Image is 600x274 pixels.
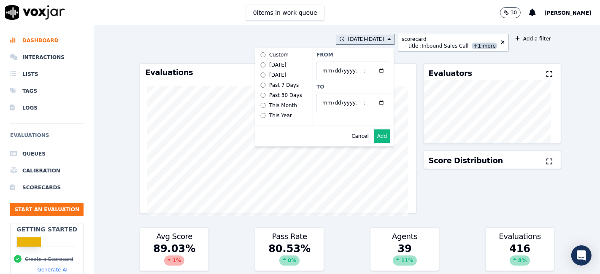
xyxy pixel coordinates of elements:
a: Interactions [10,49,84,66]
div: title : Inbound Sales Call [408,43,497,49]
h3: Agents [376,233,434,240]
button: 30 [500,7,529,18]
button: Add [374,129,390,143]
a: Logs [10,99,84,116]
h3: Evaluations [145,69,411,76]
button: Cancel [351,133,369,140]
div: 39 [370,242,439,271]
button: scorecard title :Inbound Sales Call +1 more [398,34,508,51]
img: voxjar logo [5,5,65,20]
div: [DATE] [269,72,286,78]
span: [PERSON_NAME] [544,10,592,16]
div: 80.53 % [255,242,324,271]
a: Lists [10,66,84,83]
div: Custom [269,51,289,58]
span: +1 more [472,43,497,49]
input: This Month [260,103,266,108]
input: Past 30 Days [260,93,266,98]
h3: Pass Rate [260,233,319,240]
div: 8 % [510,255,530,266]
div: Past 7 Days [269,82,299,89]
h3: Evaluations [491,233,549,240]
button: [PERSON_NAME] [544,8,600,18]
a: Calibration [10,162,84,179]
label: From [316,51,390,58]
input: This Year [260,113,266,118]
button: Create a Scorecard [25,256,73,263]
div: Open Intercom Messenger [571,245,592,266]
input: [DATE] [260,62,266,68]
div: scorecard [402,36,497,43]
div: 89.03 % [140,242,208,271]
div: This Month [269,102,297,109]
input: Custom [260,52,266,58]
button: Start an Evaluation [10,203,84,216]
h6: Evaluations [10,130,84,145]
button: Add a filter [512,34,554,44]
a: Tags [10,83,84,99]
h3: Evaluators [429,70,472,77]
h3: Score Distribution [429,157,503,164]
div: 416 [486,242,554,271]
h3: Avg Score [145,233,203,240]
div: 1 % [164,255,184,266]
button: [DATE]-[DATE] Custom [DATE] [DATE] Past 7 Days Past 30 Days This Month This Year From To Cancel Add [336,34,395,45]
div: This Year [269,112,292,119]
div: [DATE] [269,62,286,68]
label: To [316,83,390,90]
input: [DATE] [260,73,266,78]
p: 30 [511,9,517,16]
button: 0items in work queue [246,5,324,21]
div: Past 30 Days [269,92,302,99]
div: 0 % [279,255,300,266]
a: Dashboard [10,32,84,49]
div: 11 % [393,255,417,266]
button: 30 [500,7,521,18]
input: Past 7 Days [260,83,266,88]
h2: Getting Started [16,225,77,234]
a: Scorecards [10,179,84,196]
a: Queues [10,145,84,162]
